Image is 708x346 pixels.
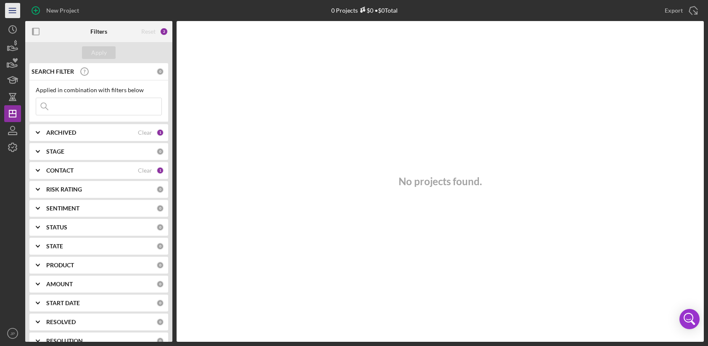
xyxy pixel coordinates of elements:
[46,338,83,344] b: RESOLUTION
[46,281,73,287] b: AMOUNT
[46,129,76,136] b: ARCHIVED
[679,309,700,329] div: Open Intercom Messenger
[46,224,67,231] b: STATUS
[156,167,164,174] div: 1
[141,28,156,35] div: Reset
[46,148,64,155] b: STAGE
[138,129,152,136] div: Clear
[156,318,164,326] div: 0
[156,129,164,136] div: 1
[10,331,15,336] text: JP
[156,261,164,269] div: 0
[156,299,164,307] div: 0
[82,46,116,59] button: Apply
[46,186,82,193] b: RISK RATING
[138,167,152,174] div: Clear
[46,300,80,306] b: START DATE
[90,28,107,35] b: Filters
[156,337,164,345] div: 0
[46,243,63,250] b: STATE
[25,2,87,19] button: New Project
[331,7,398,14] div: 0 Projects • $0 Total
[656,2,704,19] button: Export
[32,68,74,75] b: SEARCH FILTER
[156,148,164,155] div: 0
[156,186,164,193] div: 0
[156,68,164,75] div: 0
[46,167,74,174] b: CONTACT
[46,205,79,212] b: SENTIMENT
[156,242,164,250] div: 0
[156,224,164,231] div: 0
[665,2,683,19] div: Export
[358,7,373,14] div: $0
[91,46,107,59] div: Apply
[46,319,76,325] b: RESOLVED
[156,205,164,212] div: 0
[156,280,164,288] div: 0
[160,27,168,36] div: 2
[46,2,79,19] div: New Project
[399,176,482,187] h3: No projects found.
[4,325,21,342] button: JP
[36,87,162,93] div: Applied in combination with filters below
[46,262,74,269] b: PRODUCT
